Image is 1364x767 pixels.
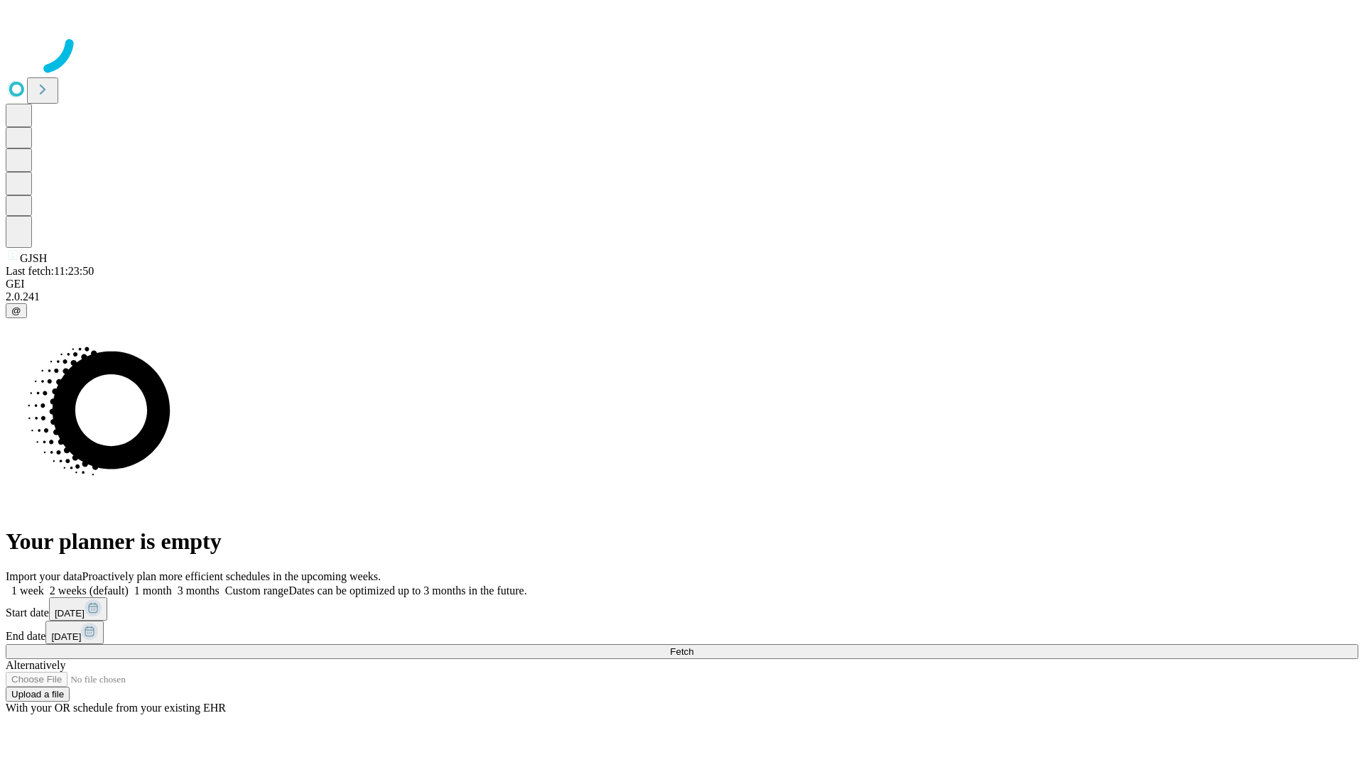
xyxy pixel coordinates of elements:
[6,702,226,714] span: With your OR schedule from your existing EHR
[6,644,1358,659] button: Fetch
[50,584,129,597] span: 2 weeks (default)
[55,608,85,619] span: [DATE]
[178,584,220,597] span: 3 months
[82,570,381,582] span: Proactively plan more efficient schedules in the upcoming weeks.
[20,252,47,264] span: GJSH
[134,584,172,597] span: 1 month
[225,584,288,597] span: Custom range
[6,265,94,277] span: Last fetch: 11:23:50
[670,646,693,657] span: Fetch
[11,305,21,316] span: @
[6,570,82,582] span: Import your data
[6,621,1358,644] div: End date
[6,687,70,702] button: Upload a file
[6,597,1358,621] div: Start date
[45,621,104,644] button: [DATE]
[6,659,65,671] span: Alternatively
[6,303,27,318] button: @
[11,584,44,597] span: 1 week
[6,278,1358,290] div: GEI
[51,631,81,642] span: [DATE]
[6,528,1358,555] h1: Your planner is empty
[6,290,1358,303] div: 2.0.241
[49,597,107,621] button: [DATE]
[288,584,526,597] span: Dates can be optimized up to 3 months in the future.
